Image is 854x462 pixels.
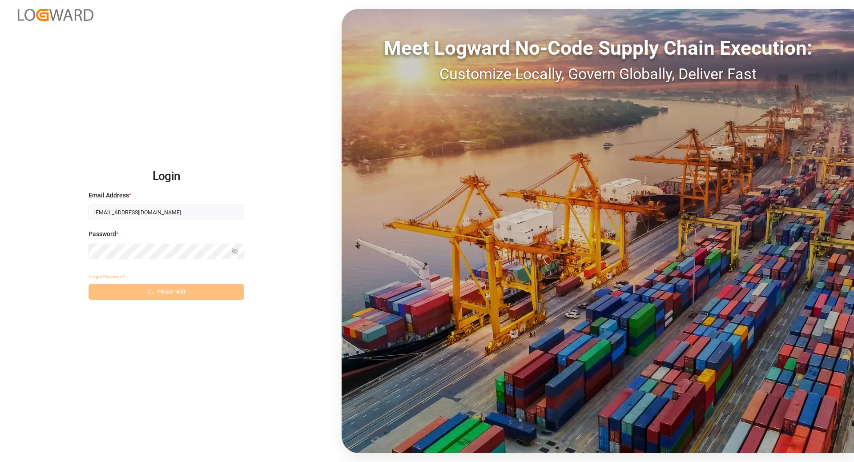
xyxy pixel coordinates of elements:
[342,33,854,63] div: Meet Logward No-Code Supply Chain Execution:
[18,9,93,21] img: Logward_new_orange.png
[89,205,244,220] input: Enter your email
[342,63,854,85] div: Customize Locally, Govern Globally, Deliver Fast
[89,229,116,239] span: Password
[89,162,244,191] h2: Login
[89,191,129,200] span: Email Address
